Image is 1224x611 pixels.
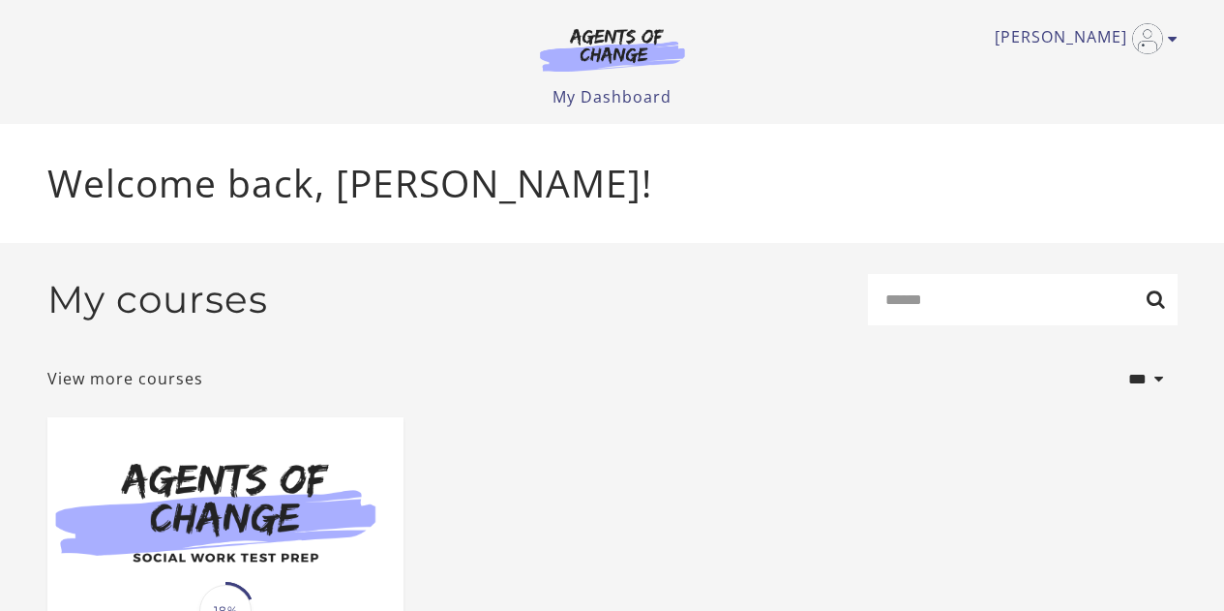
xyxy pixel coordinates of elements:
[47,277,268,322] h2: My courses
[520,27,705,72] img: Agents of Change Logo
[47,155,1178,212] p: Welcome back, [PERSON_NAME]!
[995,23,1168,54] a: Toggle menu
[552,86,672,107] a: My Dashboard
[47,367,203,390] a: View more courses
